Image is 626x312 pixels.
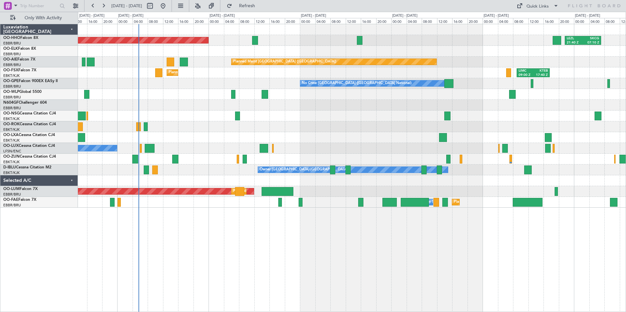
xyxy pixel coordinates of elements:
div: 08:00 [604,18,619,24]
a: EBKT/KJK [3,138,20,143]
div: 04:00 [407,18,422,24]
a: EBKT/KJK [3,73,20,78]
a: EBBR/BRU [3,84,21,89]
button: Only With Activity [7,13,71,23]
a: OO-ROKCessna Citation CJ4 [3,122,56,126]
div: 20:00 [285,18,300,24]
div: 16:00 [269,18,285,24]
div: 12:00 [437,18,452,24]
div: 16:00 [87,18,102,24]
span: OO-WLP [3,90,19,94]
div: 08:00 [330,18,345,24]
a: EBKT/KJK [3,116,20,121]
div: [DATE] - [DATE] [484,13,509,19]
button: Quick Links [513,1,562,11]
div: [DATE] - [DATE] [301,13,326,19]
div: [DATE] - [DATE] [79,13,104,19]
a: EBBR/BRU [3,192,21,197]
div: 12:00 [72,18,87,24]
a: EBBR/BRU [3,41,21,46]
span: D-IBLU [3,165,16,169]
span: OO-ELK [3,47,18,51]
div: 09:00 Z [519,73,533,78]
div: 08:00 [513,18,528,24]
span: [DATE] - [DATE] [111,3,142,9]
a: OO-FSXFalcon 7X [3,68,36,72]
a: EBBR/BRU [3,106,21,111]
div: [DATE] - [DATE] [210,13,235,19]
a: EBBR/BRU [3,52,21,57]
div: 04:00 [589,18,604,24]
div: 07:10 Z [583,41,599,45]
div: 00:00 [300,18,315,24]
span: OO-AIE [3,58,17,61]
a: EBKT/KJK [3,127,20,132]
span: OO-ROK [3,122,20,126]
div: 16:00 [452,18,467,24]
div: 20:00 [376,18,391,24]
a: OO-WLPGlobal 5500 [3,90,42,94]
div: 12:00 [528,18,543,24]
div: 00:00 [117,18,132,24]
a: EBKT/KJK [3,160,20,165]
div: 00:00 [483,18,498,24]
div: 16:00 [361,18,376,24]
a: EBBR/BRU [3,203,21,208]
div: 08:00 [239,18,254,24]
div: Planned Maint [GEOGRAPHIC_DATA] ([GEOGRAPHIC_DATA] National) [233,186,352,196]
div: KTEB [533,69,548,73]
span: OO-NSG [3,112,20,115]
span: N604GF [3,101,19,105]
div: 12:00 [163,18,178,24]
div: Quick Links [526,3,549,10]
a: EBBR/BRU [3,95,21,100]
a: OO-GPEFalcon 900EX EASy II [3,79,58,83]
a: OO-FAEFalcon 7X [3,198,36,202]
div: 00:00 [574,18,589,24]
div: Owner [GEOGRAPHIC_DATA]-[GEOGRAPHIC_DATA] [260,165,348,175]
a: OO-LXACessna Citation CJ4 [3,133,55,137]
div: LIMC [519,69,533,73]
div: 20:00 [193,18,209,24]
span: OO-FSX [3,68,18,72]
div: LEZL [567,36,583,41]
span: OO-FAE [3,198,18,202]
a: EBBR/BRU [3,62,21,67]
a: OO-NSGCessna Citation CJ4 [3,112,56,115]
a: OO-AIEFalcon 7X [3,58,35,61]
a: LFSN/ENC [3,149,21,154]
div: 12:00 [346,18,361,24]
a: OO-HHOFalcon 8X [3,36,38,40]
div: 12:00 [254,18,269,24]
span: OO-LXA [3,133,19,137]
span: OO-LUM [3,187,20,191]
div: 20:00 [102,18,117,24]
div: 16:00 [543,18,559,24]
div: 20:00 [559,18,574,24]
div: Planned Maint Melsbroek Air Base [454,197,511,207]
input: Trip Number [20,1,58,11]
div: 20:00 [468,18,483,24]
div: [DATE] - [DATE] [392,13,417,19]
div: Planned Maint Kortrijk-[GEOGRAPHIC_DATA] [169,68,245,78]
div: 04:00 [315,18,330,24]
a: OO-LUXCessna Citation CJ4 [3,144,55,148]
div: No Crew [GEOGRAPHIC_DATA] ([GEOGRAPHIC_DATA] National) [302,78,412,88]
button: Refresh [224,1,263,11]
span: OO-LUX [3,144,19,148]
div: [DATE] - [DATE] [575,13,600,19]
div: 00:00 [209,18,224,24]
div: SKCG [583,36,599,41]
span: OO-ZUN [3,155,20,159]
span: OO-GPE [3,79,19,83]
div: 17:40 Z [533,73,548,78]
a: OO-ZUNCessna Citation CJ4 [3,155,56,159]
div: 04:00 [498,18,513,24]
span: OO-HHO [3,36,20,40]
div: 21:40 Z [567,41,583,45]
div: 04:00 [133,18,148,24]
div: 08:00 [148,18,163,24]
div: 04:00 [224,18,239,24]
div: 00:00 [391,18,406,24]
div: Planned Maint [GEOGRAPHIC_DATA] ([GEOGRAPHIC_DATA]) [233,57,336,67]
